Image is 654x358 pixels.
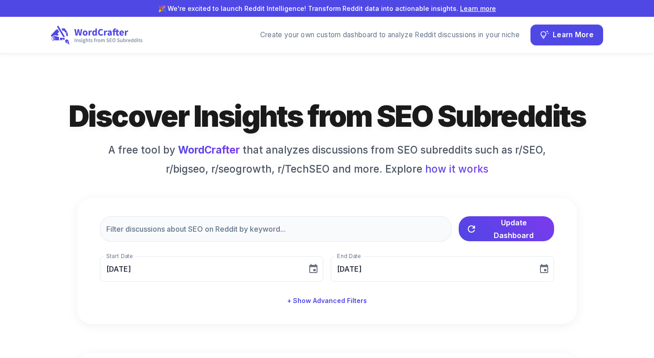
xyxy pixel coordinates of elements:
input: MM/DD/YYYY [331,256,531,282]
h1: Discover Insights from SEO Subreddits [51,97,603,135]
input: MM/DD/YYYY [100,256,301,282]
a: WordCrafter [178,144,240,156]
button: Update Dashboard [459,216,554,241]
span: Update Dashboard [481,216,547,242]
button: Choose date, selected date is Aug 10, 2025 [304,260,322,278]
span: Learn More [553,29,594,41]
span: how it works [425,161,488,177]
button: + Show Advanced Filters [283,293,371,309]
input: Filter discussions about SEO on Reddit by keyword... [100,216,451,242]
button: Learn More [530,25,603,45]
label: Start Date [106,252,133,260]
p: 🎉 We're excited to launch Reddit Intelligence! Transform Reddit data into actionable insights. [15,4,639,13]
div: Create your own custom dashboard to analyze Reddit discussions in your niche [260,30,520,40]
a: Learn more [460,5,496,12]
h6: A free tool by that analyzes discussions from SEO subreddits such as r/SEO, r/bigseo, r/seogrowth... [100,142,554,176]
button: Choose date, selected date is Sep 9, 2025 [535,260,553,278]
label: End Date [337,252,361,260]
